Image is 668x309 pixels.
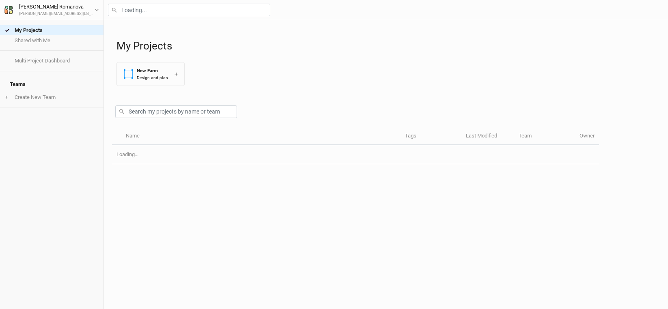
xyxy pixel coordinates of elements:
[121,128,400,145] th: Name
[4,2,99,17] button: [PERSON_NAME] Romanova[PERSON_NAME][EMAIL_ADDRESS][US_STATE][DOMAIN_NAME]
[115,105,237,118] input: Search my projects by name or team
[116,62,185,86] button: New FarmDesign and plan+
[19,3,95,11] div: [PERSON_NAME] Romanova
[5,94,8,101] span: +
[137,75,168,81] div: Design and plan
[514,128,575,145] th: Team
[175,70,178,78] div: +
[116,40,660,52] h1: My Projects
[137,67,168,74] div: New Farm
[461,128,514,145] th: Last Modified
[19,11,95,17] div: [PERSON_NAME][EMAIL_ADDRESS][US_STATE][DOMAIN_NAME]
[401,128,461,145] th: Tags
[575,128,599,145] th: Owner
[108,4,270,16] input: Loading...
[112,145,599,164] td: Loading...
[5,76,99,92] h4: Teams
